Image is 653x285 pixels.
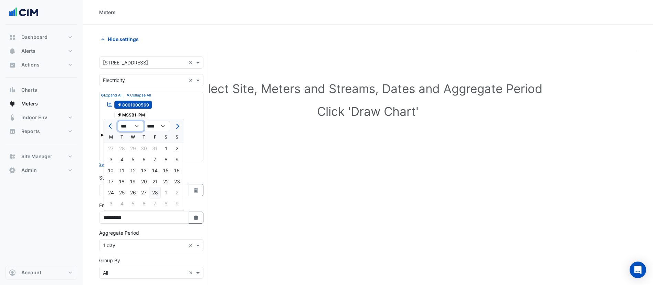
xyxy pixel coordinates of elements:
button: Meters [6,97,77,111]
div: Saturday, February 8, 2025 [160,154,171,165]
div: Open Intercom Messenger [630,262,646,278]
div: 28 [116,143,127,154]
div: 6 [138,198,149,209]
div: Monday, February 3, 2025 [105,154,116,165]
fa-icon: Select Date [193,187,199,193]
div: 23 [171,176,182,187]
div: Thursday, February 13, 2025 [138,165,149,176]
div: 2 [171,143,182,154]
div: 9 [171,198,182,209]
div: T [138,132,149,143]
img: Company Logo [8,6,39,19]
div: 2 [171,187,182,198]
div: S [171,132,182,143]
small: Collapse All [127,93,151,98]
div: Sunday, February 16, 2025 [171,165,182,176]
div: 5 [127,154,138,165]
div: Wednesday, January 29, 2025 [127,143,138,154]
div: Friday, March 7, 2025 [149,198,160,209]
span: Site Manager [21,153,52,160]
div: 13 [138,165,149,176]
button: Account [6,266,77,279]
div: Sunday, February 9, 2025 [171,154,182,165]
div: 4 [116,154,127,165]
div: 27 [105,143,116,154]
div: Wednesday, February 12, 2025 [127,165,138,176]
button: Select Reportable [99,161,130,167]
div: 28 [149,187,160,198]
div: Friday, February 7, 2025 [149,154,160,165]
button: Admin [6,163,77,177]
button: Alerts [6,44,77,58]
h1: Select Site, Meters and Streams, Dates and Aggregate Period [110,81,625,96]
div: 20 [138,176,149,187]
span: Clear [189,59,194,66]
div: Sunday, March 2, 2025 [171,187,182,198]
app-icon: Admin [9,167,16,174]
label: Start Date [99,174,122,181]
div: Thursday, February 27, 2025 [138,187,149,198]
app-icon: Dashboard [9,34,16,41]
div: M [105,132,116,143]
div: Thursday, March 6, 2025 [138,198,149,209]
div: Wednesday, February 26, 2025 [127,187,138,198]
div: 3 [105,198,116,209]
div: Tuesday, February 4, 2025 [116,154,127,165]
div: 1 [160,143,171,154]
span: Dashboard [21,34,48,41]
button: Previous month [107,121,115,132]
div: 17 [105,176,116,187]
span: Clear [189,77,194,84]
div: Tuesday, January 28, 2025 [116,143,127,154]
button: Site Manager [6,150,77,163]
app-icon: Charts [9,86,16,93]
fa-icon: Reportable [107,101,113,107]
div: Wednesday, February 5, 2025 [127,154,138,165]
button: Indoor Env [6,111,77,124]
div: Saturday, March 1, 2025 [160,187,171,198]
div: 7 [149,154,160,165]
div: 26 [127,187,138,198]
app-icon: Indoor Env [9,114,16,121]
div: 22 [160,176,171,187]
div: S [160,132,171,143]
label: End Date [99,202,120,209]
div: Tuesday, March 4, 2025 [116,198,127,209]
div: 24 [105,187,116,198]
button: Hide settings [99,33,143,45]
span: Hide settings [108,35,139,43]
button: Collapse All [127,92,151,98]
div: 5 [127,198,138,209]
div: 31 [149,143,160,154]
h1: Click 'Draw Chart' [110,104,625,119]
small: Select Reportable [99,162,130,167]
div: Friday, February 14, 2025 [149,165,160,176]
span: Indoor Env [21,114,47,121]
div: Tuesday, February 11, 2025 [116,165,127,176]
div: Saturday, February 1, 2025 [160,143,171,154]
div: Meters [99,9,116,16]
div: 16 [171,165,182,176]
app-icon: Meters [9,100,16,107]
div: 8 [160,198,171,209]
div: 1 [160,187,171,198]
div: Thursday, February 20, 2025 [138,176,149,187]
div: 4 [116,198,127,209]
div: Thursday, February 6, 2025 [138,154,149,165]
div: Monday, February 17, 2025 [105,176,116,187]
div: Monday, January 27, 2025 [105,143,116,154]
div: 12 [127,165,138,176]
span: Alerts [21,48,35,54]
button: Reports [6,124,77,138]
div: 3 [105,154,116,165]
div: Friday, February 28, 2025 [149,187,160,198]
div: Wednesday, March 5, 2025 [127,198,138,209]
div: Friday, January 31, 2025 [149,143,160,154]
span: Account [21,269,41,276]
span: Admin [21,167,37,174]
div: 11 [116,165,127,176]
div: 25 [116,187,127,198]
button: Charts [6,83,77,97]
app-icon: Reports [9,128,16,135]
div: 21 [149,176,160,187]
